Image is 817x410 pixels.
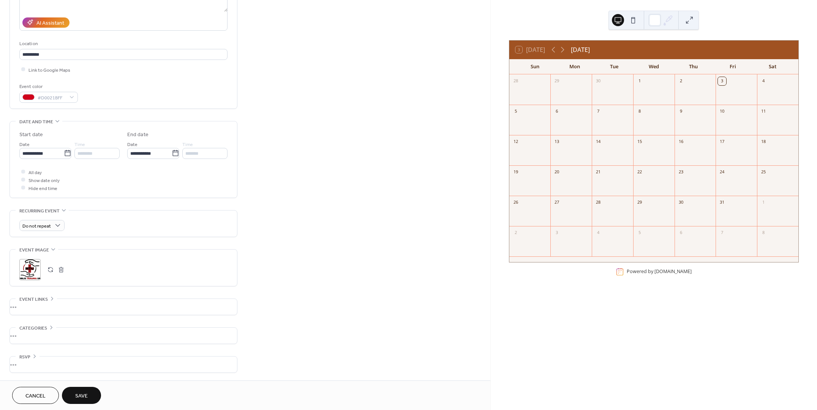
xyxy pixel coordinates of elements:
[512,138,520,146] div: 12
[28,66,70,74] span: Link to Google Maps
[713,59,753,74] div: Fri
[635,229,644,237] div: 5
[10,357,237,372] div: •••
[718,168,726,176] div: 24
[673,59,713,74] div: Thu
[10,299,237,315] div: •••
[594,168,602,176] div: 21
[75,392,88,400] span: Save
[677,77,685,85] div: 2
[759,198,768,207] div: 1
[19,140,30,148] span: Date
[753,59,792,74] div: Sat
[759,107,768,116] div: 11
[635,77,644,85] div: 1
[635,198,644,207] div: 29
[512,229,520,237] div: 2
[635,107,644,116] div: 8
[182,140,193,148] span: Time
[718,107,726,116] div: 10
[718,77,726,85] div: 3
[19,131,43,139] div: Start date
[594,229,602,237] div: 4
[19,259,41,280] div: ;
[10,328,237,344] div: •••
[654,268,692,275] a: [DOMAIN_NAME]
[28,184,57,192] span: Hide end time
[635,138,644,146] div: 15
[62,387,101,404] button: Save
[571,45,590,54] div: [DATE]
[718,229,726,237] div: 7
[22,17,70,28] button: AI Assistant
[594,198,602,207] div: 28
[19,246,49,254] span: Event image
[677,229,685,237] div: 6
[594,107,602,116] div: 7
[127,140,137,148] span: Date
[634,59,673,74] div: Wed
[127,131,149,139] div: End date
[553,229,561,237] div: 3
[759,168,768,176] div: 25
[635,168,644,176] div: 22
[759,229,768,237] div: 8
[553,168,561,176] div: 20
[12,387,59,404] button: Cancel
[19,118,53,126] span: Date and time
[759,77,768,85] div: 4
[718,198,726,207] div: 31
[677,107,685,116] div: 9
[512,198,520,207] div: 26
[22,221,51,230] span: Do not repeat
[19,207,60,215] span: Recurring event
[515,59,555,74] div: Sun
[36,19,64,27] div: AI Assistant
[759,138,768,146] div: 18
[555,59,594,74] div: Mon
[594,59,634,74] div: Tue
[74,140,85,148] span: Time
[553,198,561,207] div: 27
[28,176,60,184] span: Show date only
[627,268,692,275] div: Powered by
[25,392,46,400] span: Cancel
[19,324,47,332] span: Categories
[19,295,48,303] span: Event links
[553,107,561,116] div: 6
[553,138,561,146] div: 13
[553,77,561,85] div: 29
[28,168,42,176] span: All day
[594,138,602,146] div: 14
[677,198,685,207] div: 30
[594,77,602,85] div: 30
[512,107,520,116] div: 5
[19,83,76,91] div: Event color
[677,168,685,176] div: 23
[718,138,726,146] div: 17
[19,353,30,361] span: RSVP
[19,40,226,48] div: Location
[512,77,520,85] div: 28
[677,138,685,146] div: 16
[512,168,520,176] div: 19
[38,94,66,102] span: #D0021BFF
